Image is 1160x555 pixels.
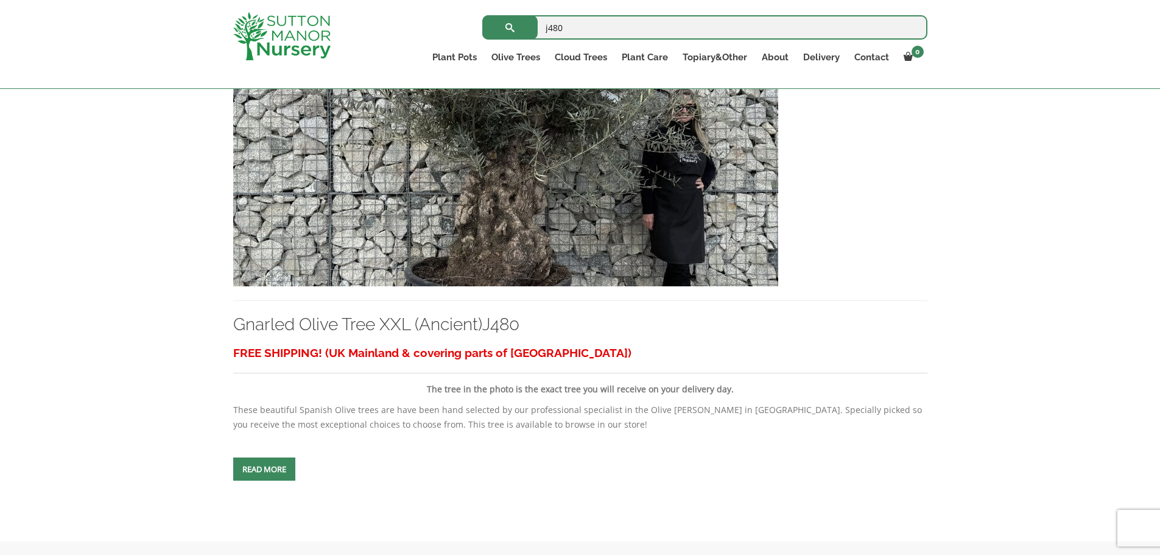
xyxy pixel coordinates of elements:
a: Gnarled Olive Tree XXL (Ancient)J480 [233,314,519,334]
a: Plant Pots [425,49,484,66]
a: 0 [896,49,927,66]
div: These beautiful Spanish Olive trees are have been hand selected by our professional specialist in... [233,342,927,432]
a: About [754,49,796,66]
a: Cloud Trees [547,49,614,66]
input: Search... [482,15,927,40]
strong: The tree in the photo is the exact tree you will receive on your delivery day. [427,383,734,395]
span: 0 [912,46,924,58]
h3: FREE SHIPPING! (UK Mainland & covering parts of [GEOGRAPHIC_DATA]) [233,342,927,364]
a: Topiary&Other [675,49,754,66]
img: Gnarled Olive Tree XXL (Ancient)J480 - 036BD5FE A59B 42FE B408 0499257DB535 1 201 a 2 [233,24,778,286]
a: Olive Trees [484,49,547,66]
a: Plant Care [614,49,675,66]
a: Delivery [796,49,847,66]
a: Contact [847,49,896,66]
a: Read more [233,458,295,481]
a: Gnarled Olive Tree XXL (Ancient)J480 [233,149,778,160]
img: logo [233,12,331,60]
